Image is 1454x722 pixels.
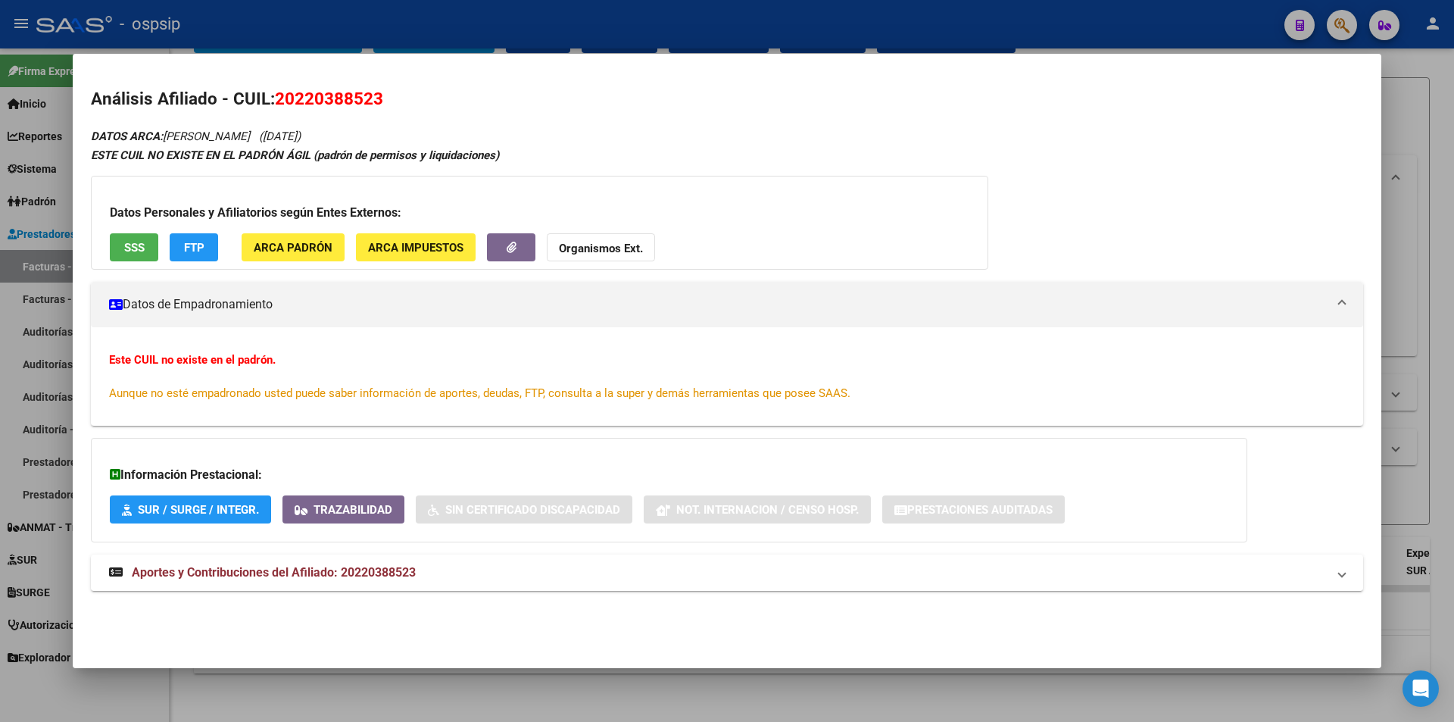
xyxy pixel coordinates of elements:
button: ARCA Impuestos [356,233,476,261]
span: Not. Internacion / Censo Hosp. [676,503,859,517]
span: FTP [184,241,204,255]
span: Aportes y Contribuciones del Afiliado: 20220388523 [132,565,416,580]
button: Prestaciones Auditadas [882,495,1065,524]
button: Organismos Ext. [547,233,655,261]
strong: ESTE CUIL NO EXISTE EN EL PADRÓN ÁGIL (padrón de permisos y liquidaciones) [91,148,499,162]
span: ARCA Padrón [254,241,332,255]
button: Sin Certificado Discapacidad [416,495,632,524]
h3: Datos Personales y Afiliatorios según Entes Externos: [110,204,969,222]
strong: Este CUIL no existe en el padrón. [109,353,276,367]
button: SSS [110,233,158,261]
button: Trazabilidad [282,495,404,524]
button: FTP [170,233,218,261]
mat-expansion-panel-header: Aportes y Contribuciones del Afiliado: 20220388523 [91,555,1363,591]
strong: DATOS ARCA: [91,130,163,143]
h2: Análisis Afiliado - CUIL: [91,86,1363,112]
button: Not. Internacion / Censo Hosp. [644,495,871,524]
mat-panel-title: Datos de Empadronamiento [109,295,1327,314]
span: 20220388523 [275,89,383,108]
span: ([DATE]) [259,130,301,143]
span: Aunque no esté empadronado usted puede saber información de aportes, deudas, FTP, consulta a la s... [109,386,850,400]
div: Open Intercom Messenger [1403,670,1439,707]
span: SSS [124,241,145,255]
span: Sin Certificado Discapacidad [445,503,620,517]
div: Datos de Empadronamiento [91,327,1363,426]
mat-expansion-panel-header: Datos de Empadronamiento [91,282,1363,327]
span: Trazabilidad [314,503,392,517]
span: SUR / SURGE / INTEGR. [138,503,259,517]
span: ARCA Impuestos [368,241,463,255]
button: SUR / SURGE / INTEGR. [110,495,271,524]
strong: Organismos Ext. [559,242,643,255]
span: [PERSON_NAME] [91,130,250,143]
span: Prestaciones Auditadas [907,503,1053,517]
h3: Información Prestacional: [110,466,1228,484]
button: ARCA Padrón [242,233,345,261]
